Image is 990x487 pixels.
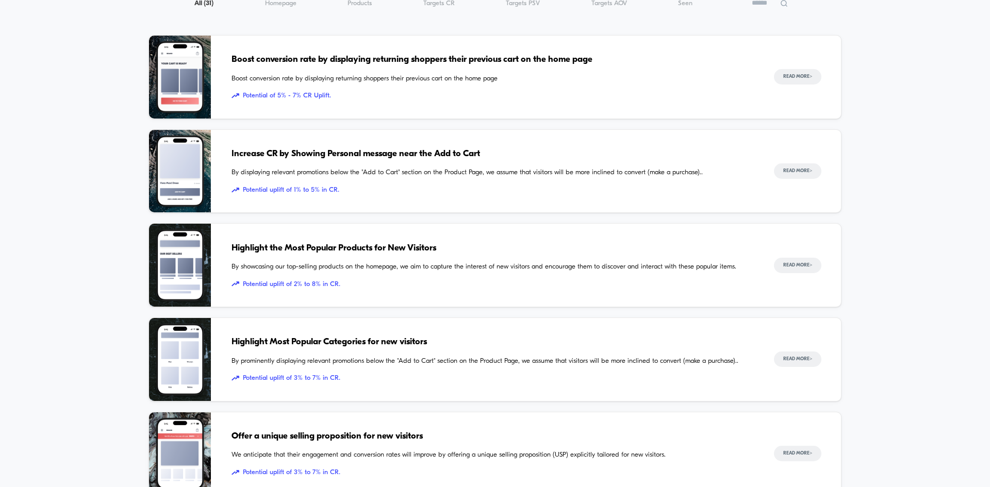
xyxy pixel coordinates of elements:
[232,91,753,101] span: Potential of 5% - 7% CR Uplift.
[232,356,753,366] span: By prominently displaying relevant promotions below the "Add to Cart" section on the Product Page...
[149,130,211,213] img: By displaying relevant promotions below the "Add to Cart" section on the Product Page, we assume ...
[774,258,821,273] button: Read More>
[232,185,753,195] span: Potential uplift of 1% to 5% in CR.
[232,373,753,383] span: Potential uplift of 3% to 7% in CR.
[232,147,753,161] span: Increase CR by Showing Personal message near the Add to Cart
[232,74,753,84] span: Boost conversion rate by displaying returning shoppers their previous cart on the home page
[774,69,821,85] button: Read More>
[232,450,753,460] span: We anticipate that their engagement and conversion rates will improve by offering a unique sellin...
[149,224,211,307] img: By showcasing our top-selling products on the homepage, we aim to capture the interest of new vis...
[774,446,821,461] button: Read More>
[232,167,753,178] span: By displaying relevant promotions below the "Add to Cart" section on the Product Page, we assume ...
[232,430,753,443] span: Offer a unique selling proposition for new visitors
[232,279,753,290] span: Potential uplift of 2% to 8% in CR.
[774,163,821,179] button: Read More>
[232,242,753,255] span: Highlight the Most Popular Products for New Visitors
[232,335,753,349] span: Highlight Most Popular Categories for new visitors
[232,467,753,478] span: Potential uplift of 3% to 7% in CR.
[149,36,211,119] img: Boost conversion rate by displaying returning shoppers their previous cart on the home page
[232,262,753,272] span: By showcasing our top-selling products on the homepage, we aim to capture the interest of new vis...
[774,351,821,367] button: Read More>
[232,53,753,66] span: Boost conversion rate by displaying returning shoppers their previous cart on the home page
[149,318,211,401] img: By prominently displaying relevant promotions below the "Add to Cart" section on the Product Page...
